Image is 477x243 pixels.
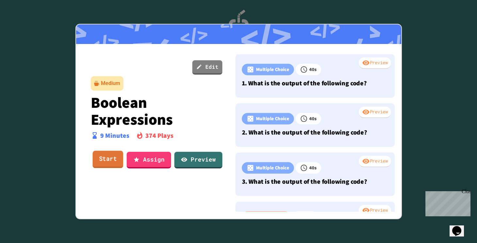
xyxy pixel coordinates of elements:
[359,205,391,217] div: Preview
[145,131,173,140] p: 374 Plays
[256,164,289,171] p: Multiple Choice
[174,152,222,168] a: Preview
[242,128,388,137] p: 2. What is the output of the following code?
[3,3,45,41] div: Chat with us now!Close
[91,94,223,127] p: Boolean Expressions
[100,131,129,140] p: 9 Minutes
[242,79,388,88] p: 1. What is the output of the following code?
[423,189,470,216] iframe: chat widget
[242,177,388,186] p: 3. What is the output of the following code?
[359,156,391,167] div: Preview
[256,115,289,122] p: Multiple Choice
[256,66,289,73] p: Multiple Choice
[359,107,391,118] div: Preview
[92,151,123,168] a: Start
[192,60,222,75] a: Edit
[309,164,317,171] p: 40 s
[309,66,317,73] p: 40 s
[101,79,120,87] div: Medium
[450,217,470,236] iframe: chat widget
[359,57,391,69] div: Preview
[309,115,317,122] p: 40 s
[127,152,171,168] a: Assign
